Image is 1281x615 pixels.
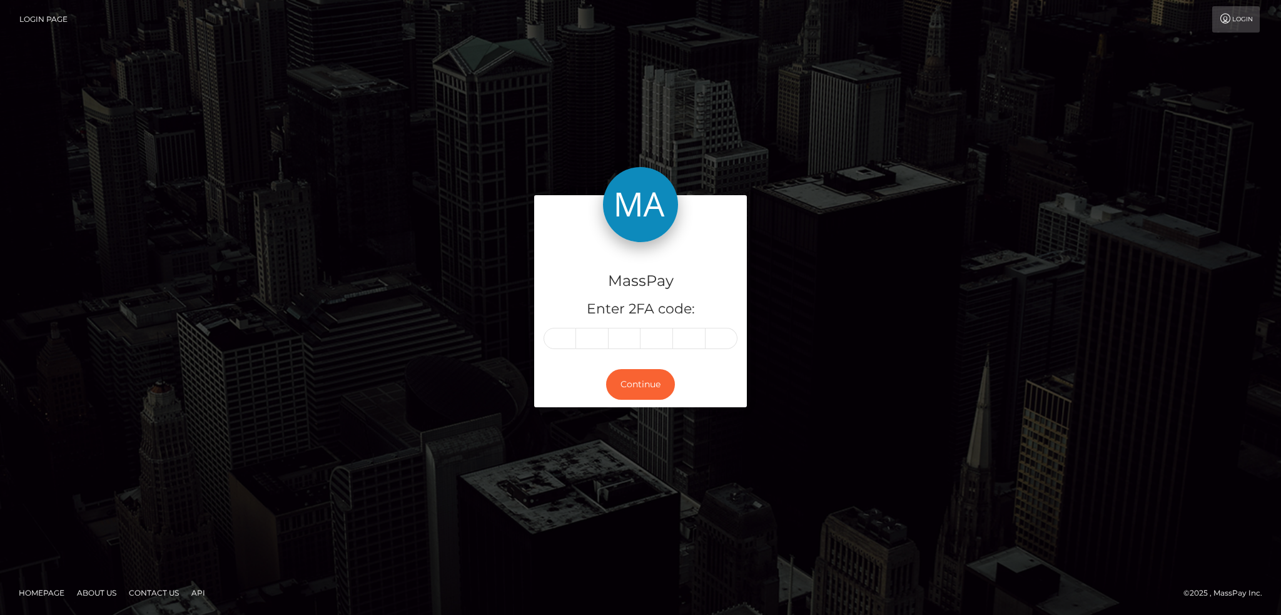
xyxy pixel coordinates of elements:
[19,6,68,33] a: Login Page
[606,369,675,400] button: Continue
[186,583,210,602] a: API
[14,583,69,602] a: Homepage
[124,583,184,602] a: Contact Us
[72,583,121,602] a: About Us
[544,300,737,319] h5: Enter 2FA code:
[1212,6,1260,33] a: Login
[1183,586,1272,600] div: © 2025 , MassPay Inc.
[603,167,678,242] img: MassPay
[544,270,737,292] h4: MassPay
